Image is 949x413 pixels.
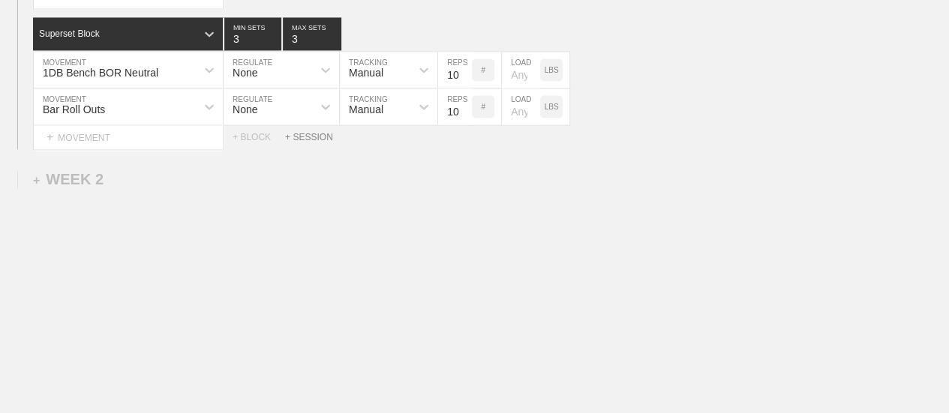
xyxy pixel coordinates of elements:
[502,88,540,124] input: Any
[545,103,559,111] p: LBS
[481,66,485,74] p: #
[39,28,100,39] div: Superset Block
[33,171,104,188] div: WEEK 2
[33,125,224,150] div: MOVEMENT
[283,17,341,50] input: None
[502,52,540,88] input: Any
[33,174,40,187] span: +
[233,103,257,115] div: None
[47,130,53,143] span: +
[233,67,257,79] div: None
[349,67,383,79] div: Manual
[43,103,105,115] div: Bar Roll Outs
[349,103,383,115] div: Manual
[285,132,345,142] div: + SESSION
[545,66,559,74] p: LBS
[874,341,949,413] iframe: Chat Widget
[43,67,158,79] div: 1DB Bench BOR Neutral
[233,132,285,142] div: + BLOCK
[481,103,485,111] p: #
